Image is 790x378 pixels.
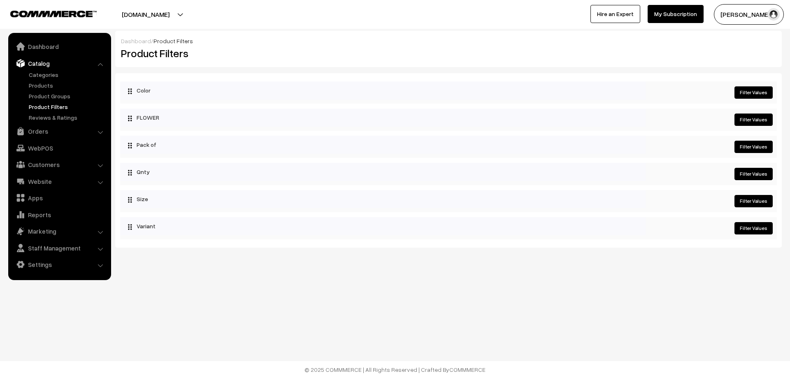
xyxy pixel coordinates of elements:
span: Product Filters [153,37,193,44]
img: user [767,8,780,21]
a: COMMMERCE [10,8,82,18]
a: Product Filters [27,102,108,111]
div: Variant [120,217,646,235]
div: Qnty [120,163,646,181]
h2: Product Filters [121,47,442,60]
a: Reports [10,207,108,222]
a: COMMMERCE [449,366,486,373]
a: Hire an Expert [590,5,640,23]
div: / [121,37,776,45]
a: Products [27,81,108,90]
a: Filter Values [734,141,773,153]
a: Categories [27,70,108,79]
a: Customers [10,157,108,172]
img: drag [128,169,132,176]
img: COMMMERCE [10,11,97,17]
div: FLOWER [120,109,646,127]
a: Filter Values [734,222,773,234]
a: Filter Values [734,114,773,126]
div: Size [120,190,646,208]
a: My Subscription [648,5,704,23]
button: [PERSON_NAME] [714,4,784,25]
img: drag [128,115,132,122]
div: Pack of [120,136,646,154]
img: drag [128,88,132,95]
a: Website [10,174,108,189]
img: drag [128,142,132,149]
a: Product Groups [27,92,108,100]
a: Settings [10,257,108,272]
a: Dashboard [10,39,108,54]
a: Orders [10,124,108,139]
a: Marketing [10,224,108,239]
img: drag [128,224,132,230]
div: Color [120,81,646,100]
a: Filter Values [734,86,773,99]
a: Filter Values [734,195,773,207]
a: Reviews & Ratings [27,113,108,122]
a: WebPOS [10,141,108,155]
a: Staff Management [10,241,108,255]
a: Dashboard [121,37,151,44]
a: Filter Values [734,168,773,180]
a: Catalog [10,56,108,71]
img: drag [128,197,132,203]
button: [DOMAIN_NAME] [93,4,198,25]
a: Apps [10,190,108,205]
